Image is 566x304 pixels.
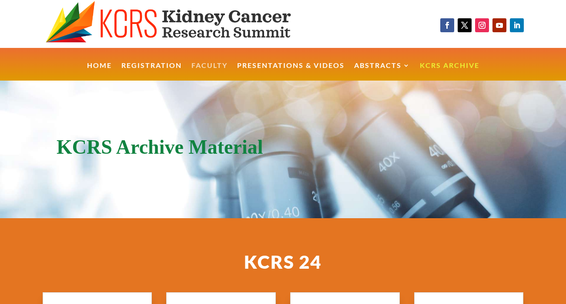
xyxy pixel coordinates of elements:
[492,18,506,32] a: Follow on Youtube
[46,1,321,44] img: KCRS generic logo wide
[354,62,410,81] a: Abstracts
[510,18,524,32] a: Follow on LinkedIn
[458,18,472,32] a: Follow on X
[191,62,228,81] a: Faculty
[440,18,454,32] a: Follow on Facebook
[87,62,112,81] a: Home
[420,62,479,81] a: KCRS Archive
[121,62,182,81] a: Registration
[237,62,345,81] a: Presentations & Videos
[70,253,496,275] h2: KCRS 24
[57,137,509,162] h1: KCRS Archive Material
[475,18,489,32] a: Follow on Instagram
